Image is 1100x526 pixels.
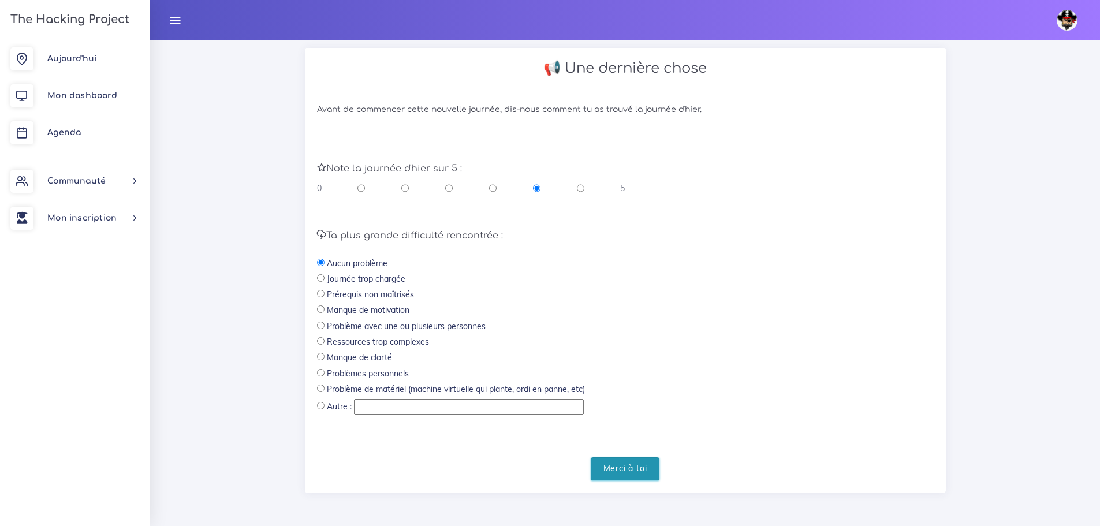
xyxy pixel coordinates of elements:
div: 0 5 [317,182,625,194]
label: Manque de clarté [327,352,392,363]
span: Agenda [47,128,81,137]
label: Journée trop chargée [327,273,405,285]
span: Aujourd'hui [47,54,96,63]
label: Prérequis non maîtrisés [327,289,414,300]
span: Communauté [47,177,106,185]
h6: Avant de commencer cette nouvelle journée, dis-nous comment tu as trouvé la journée d'hier. [317,105,934,115]
label: Manque de motivation [327,304,409,316]
input: Merci à toi [591,457,660,481]
label: Problème avec une ou plusieurs personnes [327,320,486,332]
h5: Ta plus grande difficulté rencontrée : [317,230,934,241]
label: Autre : [327,401,352,412]
span: Mon inscription [47,214,117,222]
span: Mon dashboard [47,91,117,100]
h2: 📢 Une dernière chose [317,60,934,77]
label: Problèmes personnels [327,368,409,379]
h5: Note la journée d'hier sur 5 : [317,163,934,174]
label: Ressources trop complexes [327,336,429,348]
img: avatar [1057,10,1077,31]
label: Problème de matériel (machine virtuelle qui plante, ordi en panne, etc) [327,383,585,395]
h3: The Hacking Project [7,13,129,26]
label: Aucun problème [327,258,387,269]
